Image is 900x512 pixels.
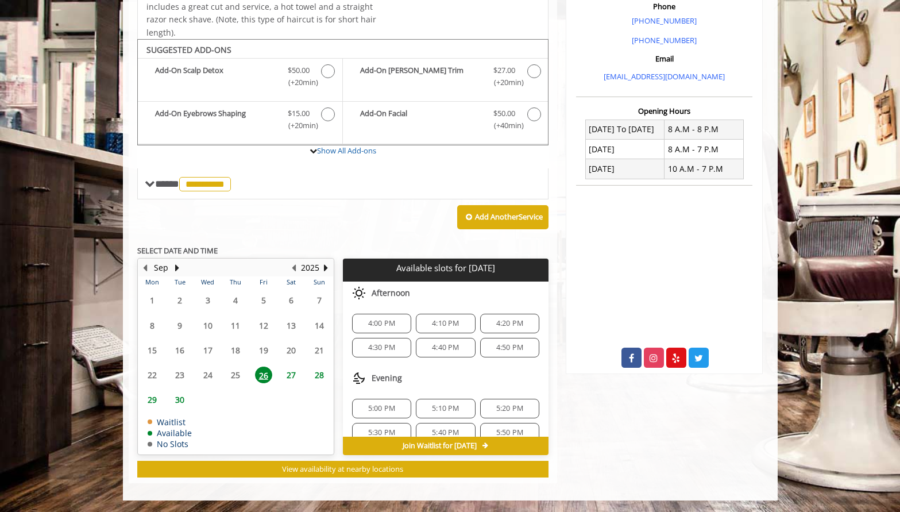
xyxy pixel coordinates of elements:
[148,440,192,448] td: No Slots
[281,76,315,88] span: (+20min )
[632,16,697,26] a: [PHONE_NUMBER]
[352,286,366,300] img: afternoon slots
[155,107,276,132] b: Add-On Eyebrows Shaping
[585,159,665,179] td: [DATE]
[585,140,665,159] td: [DATE]
[493,64,515,76] span: $27.00
[432,404,459,413] span: 5:10 PM
[360,64,482,88] b: Add-On [PERSON_NAME] Trim
[255,367,272,383] span: 26
[493,107,515,120] span: $50.00
[289,261,299,274] button: Previous Year
[166,276,194,288] th: Tue
[496,319,523,328] span: 4:20 PM
[432,319,459,328] span: 4:10 PM
[480,338,539,357] div: 4:50 PM
[322,261,331,274] button: Next Year
[249,363,277,387] td: Select day26
[665,159,744,179] td: 10 A.M - 7 P.M
[352,314,411,333] div: 4:00 PM
[194,276,221,288] th: Wed
[349,64,542,91] label: Add-On Beard Trim
[585,120,665,139] td: [DATE] To [DATE]
[146,44,231,55] b: SUGGESTED ADD-ONS
[137,39,549,146] div: The Made Man Haircut Add-onS
[579,2,750,10] h3: Phone
[222,276,249,288] th: Thu
[305,276,333,288] th: Sun
[416,314,475,333] div: 4:10 PM
[141,261,150,274] button: Previous Month
[305,363,333,387] td: Select day28
[148,429,192,437] td: Available
[480,314,539,333] div: 4:20 PM
[173,261,182,274] button: Next Month
[352,399,411,418] div: 5:00 PM
[432,428,459,437] span: 5:40 PM
[368,343,395,352] span: 4:30 PM
[144,107,337,134] label: Add-On Eyebrows Shaping
[432,343,459,352] span: 4:40 PM
[368,404,395,413] span: 5:00 PM
[281,120,315,132] span: (+20min )
[166,387,194,412] td: Select day30
[352,423,411,442] div: 5:30 PM
[288,64,310,76] span: $50.00
[480,399,539,418] div: 5:20 PM
[480,423,539,442] div: 5:50 PM
[317,145,376,156] a: Show All Add-ons
[148,418,192,426] td: Waitlist
[487,76,521,88] span: (+20min )
[403,441,477,451] span: Join Waitlist for [DATE]
[487,120,521,132] span: (+40min )
[665,120,744,139] td: 8 A.M - 8 P.M
[138,387,166,412] td: Select day29
[360,107,482,132] b: Add-On Facial
[171,391,188,408] span: 30
[283,367,300,383] span: 27
[496,343,523,352] span: 4:50 PM
[475,211,543,222] b: Add Another Service
[665,140,744,159] td: 8 A.M - 7 P.M
[496,404,523,413] span: 5:20 PM
[352,371,366,385] img: evening slots
[288,107,310,120] span: $15.00
[301,261,319,274] button: 2025
[144,64,337,91] label: Add-On Scalp Detox
[368,319,395,328] span: 4:00 PM
[349,107,542,134] label: Add-On Facial
[137,245,218,256] b: SELECT DATE AND TIME
[372,374,402,383] span: Evening
[249,276,277,288] th: Fri
[155,64,276,88] b: Add-On Scalp Detox
[372,288,410,298] span: Afternoon
[604,71,725,82] a: [EMAIL_ADDRESS][DOMAIN_NAME]
[368,428,395,437] span: 5:30 PM
[347,263,544,273] p: Available slots for [DATE]
[576,107,752,115] h3: Opening Hours
[154,261,168,274] button: Sep
[579,55,750,63] h3: Email
[138,276,166,288] th: Mon
[416,399,475,418] div: 5:10 PM
[632,35,697,45] a: [PHONE_NUMBER]
[282,464,403,474] span: View availability at nearby locations
[457,205,549,229] button: Add AnotherService
[416,338,475,357] div: 4:40 PM
[137,461,549,478] button: View availability at nearby locations
[277,363,305,387] td: Select day27
[416,423,475,442] div: 5:40 PM
[277,276,305,288] th: Sat
[144,391,161,408] span: 29
[496,428,523,437] span: 5:50 PM
[311,367,328,383] span: 28
[352,338,411,357] div: 4:30 PM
